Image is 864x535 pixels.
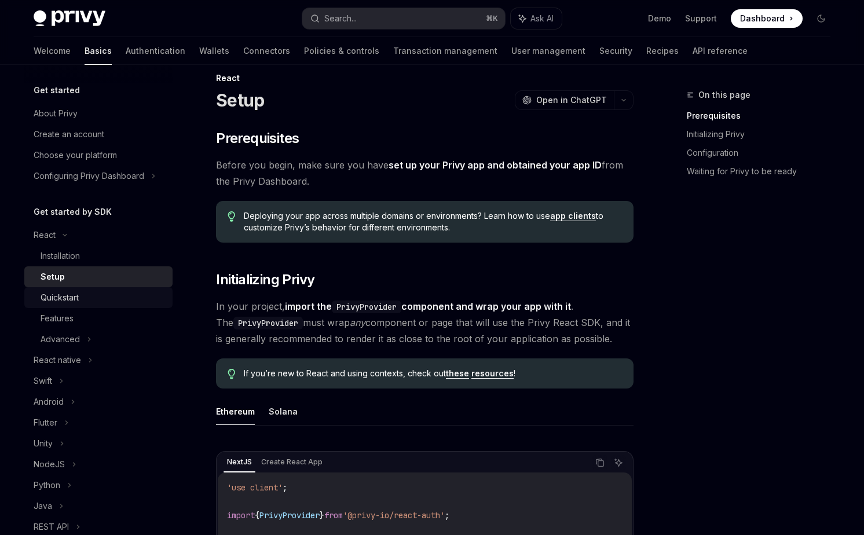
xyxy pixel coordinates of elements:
[34,437,53,450] div: Unity
[446,368,469,379] a: these
[393,37,497,65] a: Transaction management
[343,510,445,521] span: '@privy-io/react-auth'
[611,455,626,470] button: Ask AI
[34,169,144,183] div: Configuring Privy Dashboard
[34,353,81,367] div: React native
[471,368,514,379] a: resources
[486,14,498,23] span: ⌘ K
[511,37,585,65] a: User management
[41,270,65,284] div: Setup
[85,37,112,65] a: Basics
[550,211,596,221] a: app clients
[216,90,264,111] h1: Setup
[304,37,379,65] a: Policies & controls
[259,510,320,521] span: PrivyProvider
[233,317,303,329] code: PrivyProvider
[687,107,840,125] a: Prerequisites
[41,249,80,263] div: Installation
[302,8,505,29] button: Search...⌘K
[34,416,57,430] div: Flutter
[389,159,602,171] a: set up your Privy app and obtained your app ID
[24,308,173,329] a: Features
[34,83,80,97] h5: Get started
[812,9,830,28] button: Toggle dark mode
[216,72,634,84] div: React
[34,374,52,388] div: Swift
[283,482,287,493] span: ;
[244,210,622,233] span: Deploying your app across multiple domains or environments? Learn how to use to customize Privy’s...
[227,482,283,493] span: 'use client'
[324,510,343,521] span: from
[199,37,229,65] a: Wallets
[285,301,571,312] strong: import the component and wrap your app with it
[34,107,78,120] div: About Privy
[216,129,299,148] span: Prerequisites
[41,332,80,346] div: Advanced
[648,13,671,24] a: Demo
[34,520,69,534] div: REST API
[731,9,803,28] a: Dashboard
[258,455,326,469] div: Create React App
[228,369,236,379] svg: Tip
[698,88,750,102] span: On this page
[34,457,65,471] div: NodeJS
[511,8,562,29] button: Ask AI
[24,124,173,145] a: Create an account
[244,368,622,379] span: If you’re new to React and using contexts, check out !
[34,10,105,27] img: dark logo
[224,455,255,469] div: NextJS
[687,125,840,144] a: Initializing Privy
[255,510,259,521] span: {
[216,270,314,289] span: Initializing Privy
[693,37,748,65] a: API reference
[243,37,290,65] a: Connectors
[126,37,185,65] a: Authentication
[34,499,52,513] div: Java
[34,148,117,162] div: Choose your platform
[41,291,79,305] div: Quickstart
[320,510,324,521] span: }
[646,37,679,65] a: Recipes
[34,478,60,492] div: Python
[216,398,255,425] button: Ethereum
[740,13,785,24] span: Dashboard
[216,298,634,347] span: In your project, . The must wrap component or page that will use the Privy React SDK, and it is g...
[34,127,104,141] div: Create an account
[24,103,173,124] a: About Privy
[685,13,717,24] a: Support
[216,157,634,189] span: Before you begin, make sure you have from the Privy Dashboard.
[24,287,173,308] a: Quickstart
[445,510,449,521] span: ;
[24,145,173,166] a: Choose your platform
[41,312,74,325] div: Features
[687,162,840,181] a: Waiting for Privy to be ready
[34,37,71,65] a: Welcome
[350,317,365,328] em: any
[227,510,255,521] span: import
[269,398,298,425] button: Solana
[599,37,632,65] a: Security
[34,205,112,219] h5: Get started by SDK
[536,94,607,106] span: Open in ChatGPT
[592,455,607,470] button: Copy the contents from the code block
[24,266,173,287] a: Setup
[530,13,554,24] span: Ask AI
[34,228,56,242] div: React
[324,12,357,25] div: Search...
[687,144,840,162] a: Configuration
[34,395,64,409] div: Android
[24,245,173,266] a: Installation
[228,211,236,222] svg: Tip
[515,90,614,110] button: Open in ChatGPT
[332,301,401,313] code: PrivyProvider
